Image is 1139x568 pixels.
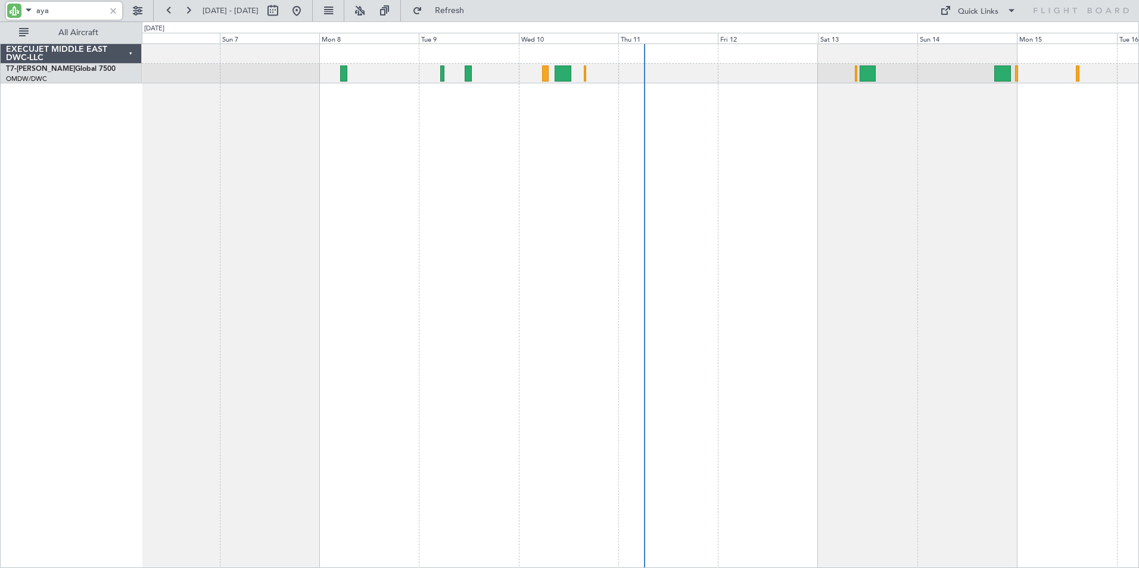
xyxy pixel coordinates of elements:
[13,23,129,42] button: All Aircraft
[718,33,817,43] div: Fri 12
[419,33,518,43] div: Tue 9
[120,33,219,43] div: Sat 6
[818,33,917,43] div: Sat 13
[1017,33,1116,43] div: Mon 15
[618,33,718,43] div: Thu 11
[407,1,478,20] button: Refresh
[6,65,75,73] span: T7-[PERSON_NAME]
[220,33,319,43] div: Sun 7
[6,74,47,83] a: OMDW/DWC
[36,2,105,20] input: A/C (Reg. or Type)
[934,1,1022,20] button: Quick Links
[31,29,126,37] span: All Aircraft
[917,33,1017,43] div: Sun 14
[425,7,475,15] span: Refresh
[958,6,998,18] div: Quick Links
[203,5,259,16] span: [DATE] - [DATE]
[144,24,164,34] div: [DATE]
[319,33,419,43] div: Mon 8
[6,65,116,73] a: T7-[PERSON_NAME]Global 7500
[519,33,618,43] div: Wed 10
